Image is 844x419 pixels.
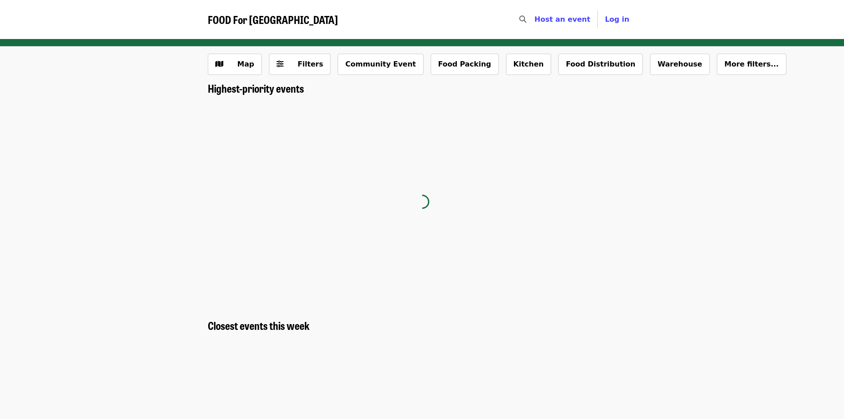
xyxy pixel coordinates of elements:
[338,54,423,75] button: Community Event
[519,15,526,23] i: search icon
[276,60,284,68] i: sliders-h icon
[201,82,644,95] div: Highest-priority events
[269,54,331,75] button: Filters (0 selected)
[558,54,643,75] button: Food Distribution
[298,60,323,68] span: Filters
[598,11,636,28] button: Log in
[431,54,499,75] button: Food Packing
[208,319,310,332] a: Closest events this week
[215,60,223,68] i: map icon
[208,13,338,26] a: FOOD For [GEOGRAPHIC_DATA]
[534,15,590,23] a: Host an event
[724,60,779,68] span: More filters...
[208,54,262,75] button: Show map view
[237,60,254,68] span: Map
[717,54,786,75] button: More filters...
[605,15,629,23] span: Log in
[532,9,539,30] input: Search
[208,317,310,333] span: Closest events this week
[208,82,304,95] a: Highest-priority events
[208,12,338,27] span: FOOD For [GEOGRAPHIC_DATA]
[208,80,304,96] span: Highest-priority events
[506,54,552,75] button: Kitchen
[650,54,710,75] button: Warehouse
[201,319,644,332] div: Closest events this week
